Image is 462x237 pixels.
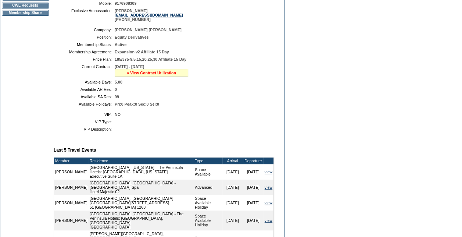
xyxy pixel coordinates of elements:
[89,180,194,195] td: [GEOGRAPHIC_DATA], [GEOGRAPHIC_DATA] - [GEOGRAPHIC_DATA]-Spa Hotel Majestic 02
[57,80,112,84] td: Available Days:
[115,35,148,39] span: Equity Derivatives
[115,50,169,54] span: Expansion v2 Affiliate 15 Day
[115,42,126,47] span: Active
[57,87,112,92] td: Available AR Res:
[115,1,136,6] span: 9176908309
[57,64,112,77] td: Current Contract:
[54,148,96,153] b: Last 5 Travel Events
[57,35,112,39] td: Position:
[89,158,194,164] td: Residence
[57,120,112,124] td: VIP Type:
[54,211,89,230] td: [PERSON_NAME]
[57,42,112,47] td: Membership Status:
[243,195,264,211] td: [DATE]
[194,158,222,164] td: Type
[57,28,112,32] td: Company:
[243,158,264,164] td: Departure
[57,57,112,61] td: Price Plan:
[57,8,112,22] td: Exclusive Ambassador:
[54,164,89,180] td: [PERSON_NAME]
[243,211,264,230] td: [DATE]
[115,57,186,61] span: 185/375-9.5,15,20,25,30 Affiliate 15 Day
[115,87,117,92] span: 0
[222,195,243,211] td: [DATE]
[115,102,159,106] span: Pri:0 Peak:0 Sec:0 Sel:0
[243,180,264,195] td: [DATE]
[115,13,183,17] a: [EMAIL_ADDRESS][DOMAIN_NAME]
[57,102,112,106] td: Available Holidays:
[194,164,222,180] td: Space Available
[89,195,194,211] td: [GEOGRAPHIC_DATA], [GEOGRAPHIC_DATA] - [GEOGRAPHIC_DATA][STREET_ADDRESS] 51 [GEOGRAPHIC_DATA] 1263
[243,164,264,180] td: [DATE]
[89,164,194,180] td: [GEOGRAPHIC_DATA], [US_STATE] - The Peninsula Hotels: [GEOGRAPHIC_DATA], [US_STATE] Executive Sui...
[89,211,194,230] td: [GEOGRAPHIC_DATA], [GEOGRAPHIC_DATA] - The Peninsula Hotels: [GEOGRAPHIC_DATA], [GEOGRAPHIC_DATA]...
[222,211,243,230] td: [DATE]
[57,127,112,131] td: VIP Description:
[222,180,243,195] td: [DATE]
[57,1,112,6] td: Mobile:
[265,170,272,174] a: view
[57,112,112,117] td: VIP:
[115,95,119,99] span: 99
[2,3,49,8] td: CWL Requests
[265,218,272,223] a: view
[57,50,112,54] td: Membership Agreement:
[2,10,49,16] td: Membership Share
[54,158,89,164] td: Member
[194,211,222,230] td: Space Available Holiday
[265,185,272,190] a: view
[115,64,144,69] span: [DATE] - [DATE]
[115,28,182,32] span: [PERSON_NAME] [PERSON_NAME]
[127,71,176,75] a: » View Contract Utilization
[54,195,89,211] td: [PERSON_NAME]
[57,95,112,99] td: Available SA Res:
[222,164,243,180] td: [DATE]
[115,8,183,22] span: [PERSON_NAME] [PHONE_NUMBER]
[265,201,272,205] a: view
[115,112,121,117] span: NO
[194,180,222,195] td: Advanced
[194,195,222,211] td: Space Available Holiday
[54,180,89,195] td: [PERSON_NAME]
[222,158,243,164] td: Arrival
[115,80,122,84] span: 5.00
